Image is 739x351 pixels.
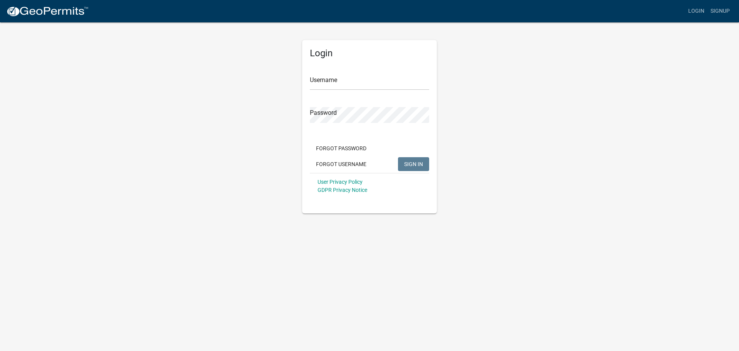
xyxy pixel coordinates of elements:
button: SIGN IN [398,157,429,171]
button: Forgot Username [310,157,373,171]
a: Signup [707,4,733,18]
span: SIGN IN [404,161,423,167]
a: GDPR Privacy Notice [318,187,367,193]
a: User Privacy Policy [318,179,363,185]
button: Forgot Password [310,141,373,155]
h5: Login [310,48,429,59]
a: Login [685,4,707,18]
